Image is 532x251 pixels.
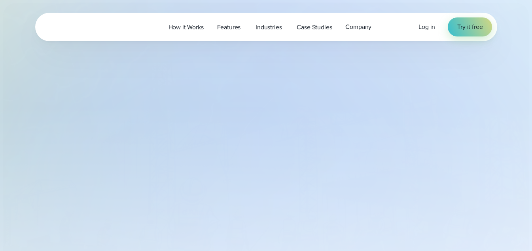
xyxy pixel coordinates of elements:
[448,17,492,36] a: Try it free
[418,22,435,32] a: Log in
[290,19,339,35] a: Case Studies
[256,23,282,32] span: Industries
[418,22,435,31] span: Log in
[457,22,483,32] span: Try it free
[217,23,241,32] span: Features
[297,23,332,32] span: Case Studies
[345,22,371,32] span: Company
[162,19,210,35] a: How it Works
[168,23,204,32] span: How it Works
